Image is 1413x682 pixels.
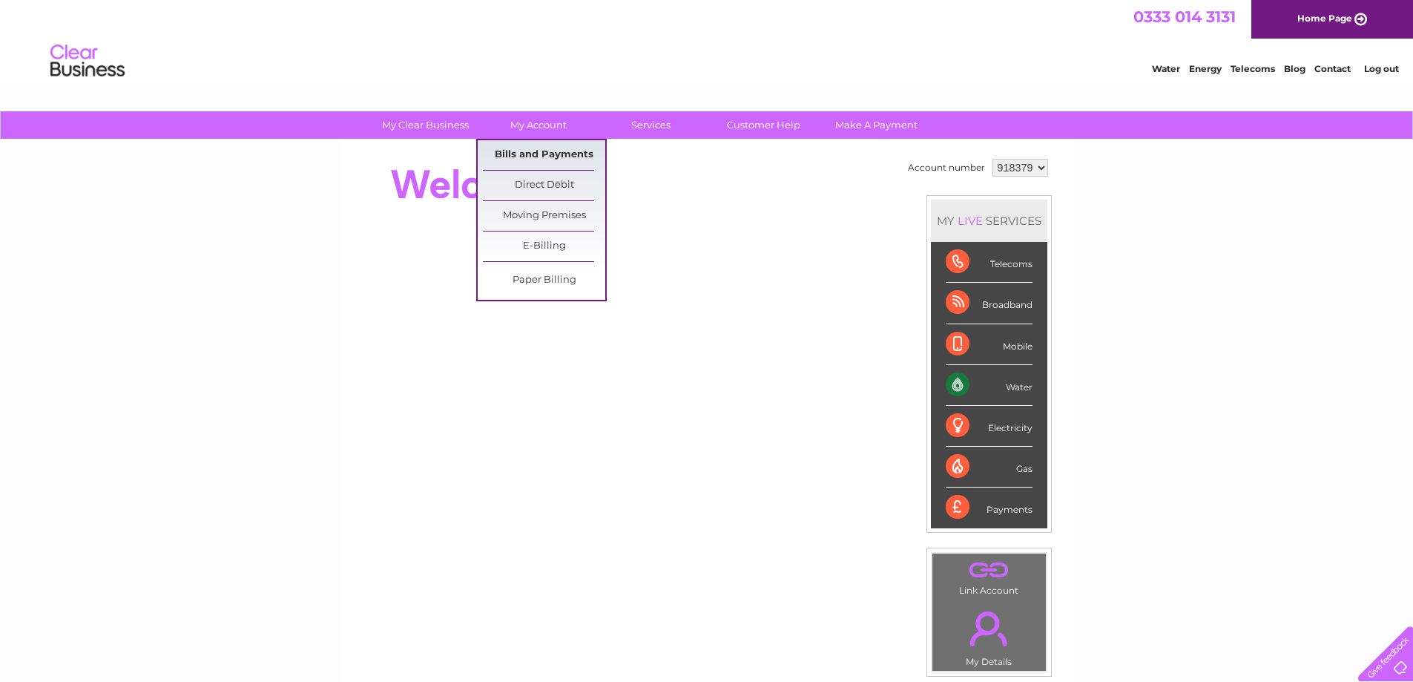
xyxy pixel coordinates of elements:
[1284,63,1305,74] a: Blog
[946,447,1032,488] div: Gas
[1133,7,1236,26] a: 0333 014 3131
[483,232,605,261] a: E-Billing
[955,214,986,228] div: LIVE
[946,242,1032,283] div: Telecoms
[483,140,605,170] a: Bills and Payments
[1152,63,1180,74] a: Water
[936,557,1042,583] a: .
[815,111,938,139] a: Make A Payment
[483,171,605,200] a: Direct Debit
[946,283,1032,324] div: Broadband
[931,200,1047,242] div: MY SERVICES
[1364,63,1399,74] a: Log out
[357,8,1058,72] div: Clear Business is a trading name of Verastar Limited (registered in [GEOGRAPHIC_DATA] No. 3667643...
[946,488,1032,528] div: Payments
[932,553,1047,600] td: Link Account
[1231,63,1275,74] a: Telecoms
[904,155,989,180] td: Account number
[1314,63,1351,74] a: Contact
[1189,63,1222,74] a: Energy
[936,603,1042,655] a: .
[477,111,599,139] a: My Account
[946,406,1032,447] div: Electricity
[946,365,1032,406] div: Water
[702,111,825,139] a: Customer Help
[946,324,1032,365] div: Mobile
[50,39,125,84] img: logo.png
[590,111,712,139] a: Services
[932,599,1047,672] td: My Details
[483,266,605,295] a: Paper Billing
[364,111,487,139] a: My Clear Business
[483,201,605,231] a: Moving Premises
